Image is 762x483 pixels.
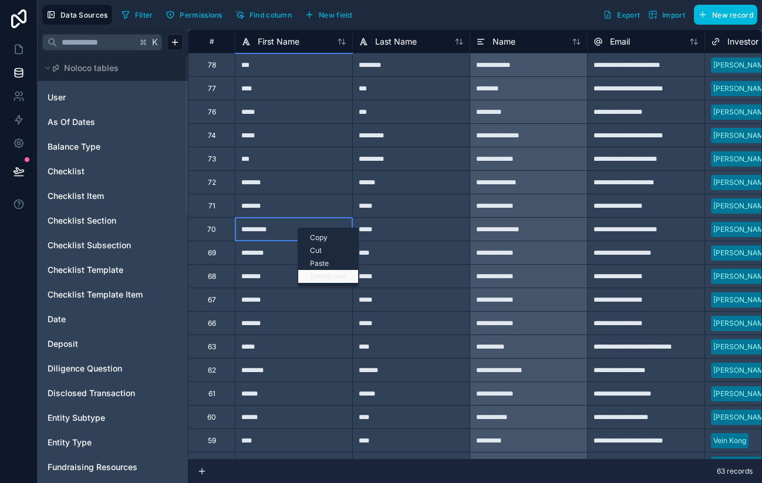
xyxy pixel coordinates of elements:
div: Checklist Template Item [42,285,183,304]
div: 60 [207,413,216,422]
span: Email [610,36,630,48]
span: Noloco tables [64,62,119,74]
button: New field [301,6,356,23]
a: User [48,92,143,103]
span: First Name [258,36,299,48]
div: 77 [208,84,216,93]
div: 76 [208,107,216,117]
div: Entity Subtype [42,408,183,427]
button: Noloco tables [42,60,176,76]
button: Find column [231,6,296,23]
a: Balance Type [48,141,143,153]
div: 70 [207,225,216,234]
div: Entity Type [42,433,183,452]
div: Diligence Question [42,359,183,378]
div: 73 [208,154,216,164]
button: Import [644,5,689,25]
div: 74 [208,131,216,140]
div: As Of Dates [42,113,183,131]
div: 62 [208,366,216,375]
span: Permissions [180,11,222,19]
span: Fundraising Resources [48,461,137,473]
div: 61 [208,389,215,398]
span: Deposit [48,338,78,350]
div: 69 [208,248,216,258]
a: Checklist Template [48,264,143,276]
div: Paste [298,257,358,270]
div: Checklist Section [42,211,183,230]
span: Checklist Item [48,190,104,202]
div: 63 [208,342,216,352]
div: 78 [208,60,216,70]
div: Checklist Item [42,187,183,205]
span: Checklist Subsection [48,239,131,251]
a: Diligence Question [48,363,143,374]
div: Deposit [42,335,183,353]
div: Copy [298,231,358,244]
div: Balance Type [42,137,183,156]
div: User [42,88,183,107]
div: 67 [208,295,216,305]
span: New field [319,11,352,19]
span: Date [48,313,66,325]
div: Vein Kong [713,435,746,446]
span: K [151,38,159,46]
button: Permissions [161,6,226,23]
div: Date [42,310,183,329]
span: Export [617,11,640,19]
a: Deposit [48,338,143,350]
button: Data Sources [42,5,112,25]
a: As Of Dates [48,116,143,128]
span: Entity Type [48,437,92,448]
span: Checklist Template [48,264,123,276]
div: 72 [208,178,216,187]
a: Entity Type [48,437,143,448]
span: User [48,92,66,103]
div: # [197,37,226,46]
a: Fundraising Resources [48,461,143,473]
span: As Of Dates [48,116,95,128]
a: Permissions [161,6,231,23]
div: Disclosed Transaction [42,384,183,403]
div: Checklist Subsection [42,236,183,255]
div: Cut [298,244,358,257]
span: Checklist [48,165,85,177]
span: Name [493,36,515,48]
a: Date [48,313,143,325]
a: Entity Subtype [48,412,143,424]
span: Checklist Section [48,215,116,227]
div: 66 [208,319,216,328]
a: Checklist Template Item [48,289,143,300]
div: Delete row [298,270,358,283]
div: 59 [208,436,216,445]
div: 71 [208,201,215,211]
span: Data Sources [60,11,108,19]
div: 68 [208,272,216,281]
span: Diligence Question [48,363,122,374]
span: Entity Subtype [48,412,105,424]
a: Disclosed Transaction [48,387,143,399]
a: Checklist Section [48,215,143,227]
div: Fundraising Resources [42,458,183,477]
span: Import [662,11,685,19]
span: Find column [249,11,292,19]
span: Balance Type [48,141,100,153]
button: Filter [117,6,157,23]
a: Checklist [48,165,143,177]
span: New record [712,11,753,19]
div: Checklist Template [42,261,183,279]
span: Last Name [375,36,417,48]
a: Checklist Item [48,190,143,202]
div: Checklist [42,162,183,181]
span: Filter [135,11,153,19]
button: Export [599,5,644,25]
button: New record [694,5,757,25]
span: Disclosed Transaction [48,387,135,399]
a: Checklist Subsection [48,239,143,251]
a: New record [689,5,757,25]
span: 63 records [717,467,753,476]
